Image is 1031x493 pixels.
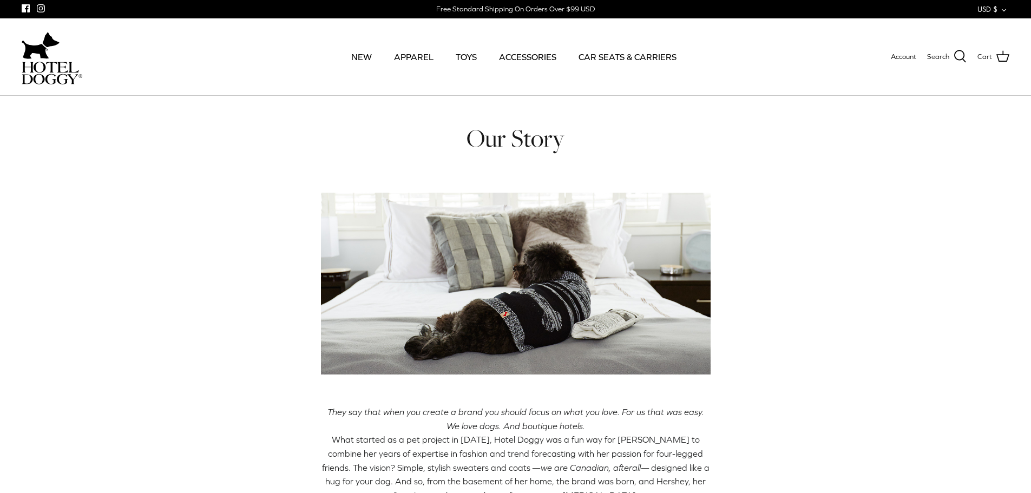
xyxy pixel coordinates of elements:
[569,38,686,75] a: CAR SEATS & CARRIERS
[322,435,704,472] span: What started as a pet project in [DATE], Hotel Doggy was a fun way for [PERSON_NAME] to combine h...
[321,123,711,154] h1: Our Story
[891,51,916,63] a: Account
[541,463,641,472] span: we are Canadian, afterall
[977,51,992,63] span: Cart
[22,62,82,84] img: hoteldoggycom
[342,38,382,75] a: NEW
[22,4,30,12] a: Facebook
[436,1,595,17] a: Free Standard Shipping On Orders Over $99 USD
[37,4,45,12] a: Instagram
[327,407,704,431] span: They say that when you create a brand you should focus on what you love. For us that was easy. We...
[927,50,967,64] a: Search
[161,38,867,75] div: Primary navigation
[22,29,60,62] img: dog-icon.svg
[384,38,443,75] a: APPAREL
[977,50,1009,64] a: Cart
[891,52,916,61] span: Account
[436,4,595,14] div: Free Standard Shipping On Orders Over $99 USD
[489,38,566,75] a: ACCESSORIES
[22,29,82,84] a: hoteldoggycom
[446,38,487,75] a: TOYS
[927,51,949,63] span: Search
